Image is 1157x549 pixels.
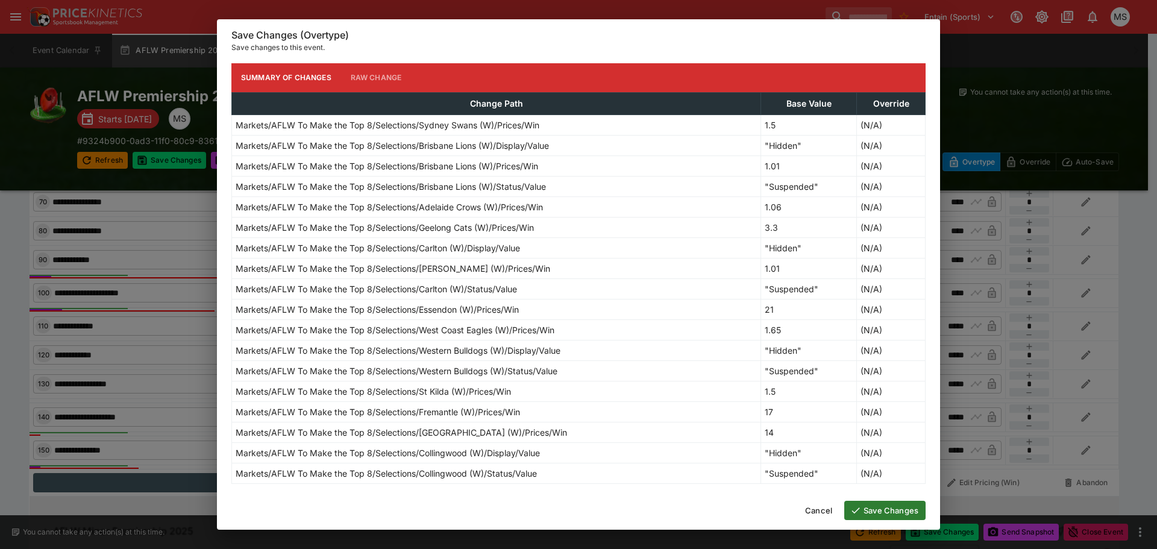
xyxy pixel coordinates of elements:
[236,119,539,131] p: Markets/AFLW To Make the Top 8/Selections/Sydney Swans (W)/Prices/Win
[857,237,926,258] td: (N/A)
[857,217,926,237] td: (N/A)
[236,242,520,254] p: Markets/AFLW To Make the Top 8/Selections/Carlton (W)/Display/Value
[236,201,543,213] p: Markets/AFLW To Make the Top 8/Selections/Adelaide Crows (W)/Prices/Win
[857,155,926,176] td: (N/A)
[236,406,520,418] p: Markets/AFLW To Make the Top 8/Selections/Fremantle (W)/Prices/Win
[857,463,926,483] td: (N/A)
[236,365,557,377] p: Markets/AFLW To Make the Top 8/Selections/Western Bulldogs (W)/Status/Value
[761,196,857,217] td: 1.06
[761,381,857,401] td: 1.5
[232,92,761,115] th: Change Path
[236,385,511,398] p: Markets/AFLW To Make the Top 8/Selections/St Kilda (W)/Prices/Win
[761,135,857,155] td: "Hidden"
[236,262,550,275] p: Markets/AFLW To Make the Top 8/Selections/[PERSON_NAME] (W)/Prices/Win
[761,463,857,483] td: "Suspended"
[857,422,926,442] td: (N/A)
[341,63,412,92] button: Raw Change
[231,29,926,42] h6: Save Changes (Overtype)
[761,340,857,360] td: "Hidden"
[236,221,534,234] p: Markets/AFLW To Make the Top 8/Selections/Geelong Cats (W)/Prices/Win
[236,344,560,357] p: Markets/AFLW To Make the Top 8/Selections/Western Bulldogs (W)/Display/Value
[857,278,926,299] td: (N/A)
[798,501,839,520] button: Cancel
[761,155,857,176] td: 1.01
[761,401,857,422] td: 17
[857,115,926,135] td: (N/A)
[761,442,857,463] td: "Hidden"
[761,319,857,340] td: 1.65
[231,42,926,54] p: Save changes to this event.
[236,426,567,439] p: Markets/AFLW To Make the Top 8/Selections/[GEOGRAPHIC_DATA] (W)/Prices/Win
[236,324,554,336] p: Markets/AFLW To Make the Top 8/Selections/West Coast Eagles (W)/Prices/Win
[857,360,926,381] td: (N/A)
[761,360,857,381] td: "Suspended"
[857,381,926,401] td: (N/A)
[761,237,857,258] td: "Hidden"
[761,258,857,278] td: 1.01
[236,303,519,316] p: Markets/AFLW To Make the Top 8/Selections/Essendon (W)/Prices/Win
[857,176,926,196] td: (N/A)
[857,442,926,463] td: (N/A)
[761,92,857,115] th: Base Value
[857,319,926,340] td: (N/A)
[857,299,926,319] td: (N/A)
[761,115,857,135] td: 1.5
[236,447,540,459] p: Markets/AFLW To Make the Top 8/Selections/Collingwood (W)/Display/Value
[236,160,538,172] p: Markets/AFLW To Make the Top 8/Selections/Brisbane Lions (W)/Prices/Win
[761,278,857,299] td: "Suspended"
[857,92,926,115] th: Override
[844,501,926,520] button: Save Changes
[857,135,926,155] td: (N/A)
[857,401,926,422] td: (N/A)
[236,180,546,193] p: Markets/AFLW To Make the Top 8/Selections/Brisbane Lions (W)/Status/Value
[761,422,857,442] td: 14
[857,196,926,217] td: (N/A)
[857,340,926,360] td: (N/A)
[761,176,857,196] td: "Suspended"
[761,299,857,319] td: 21
[231,63,341,92] button: Summary of Changes
[857,258,926,278] td: (N/A)
[236,467,537,480] p: Markets/AFLW To Make the Top 8/Selections/Collingwood (W)/Status/Value
[236,139,549,152] p: Markets/AFLW To Make the Top 8/Selections/Brisbane Lions (W)/Display/Value
[236,283,517,295] p: Markets/AFLW To Make the Top 8/Selections/Carlton (W)/Status/Value
[761,217,857,237] td: 3.3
